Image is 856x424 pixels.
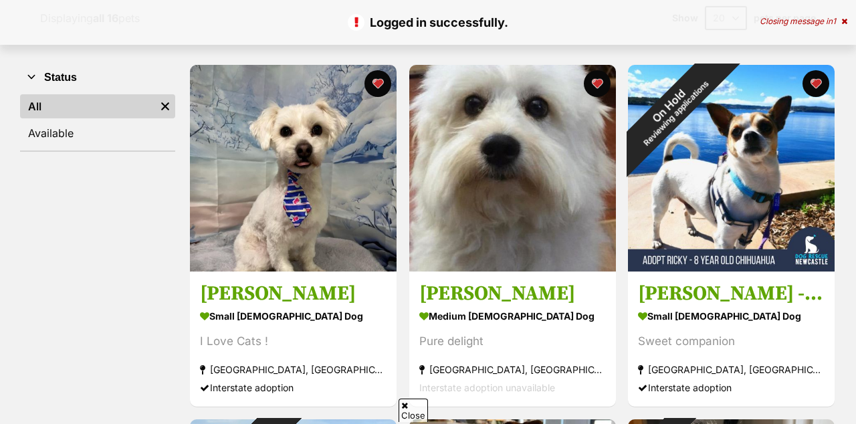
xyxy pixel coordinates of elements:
p: Logged in successfully. [13,13,843,31]
a: On HoldReviewing applications [628,261,835,274]
div: On Hold [599,35,746,183]
img: Joey [190,65,397,272]
img: Tiffany [409,65,616,272]
span: Close [399,399,428,422]
a: [PERSON_NAME] small [DEMOGRAPHIC_DATA] Dog I Love Cats ! [GEOGRAPHIC_DATA], [GEOGRAPHIC_DATA] Int... [190,271,397,407]
div: [GEOGRAPHIC_DATA], [GEOGRAPHIC_DATA] [638,360,825,379]
button: Status [20,69,175,86]
div: medium [DEMOGRAPHIC_DATA] Dog [419,306,606,326]
div: Interstate adoption [200,379,387,397]
div: small [DEMOGRAPHIC_DATA] Dog [200,306,387,326]
a: [PERSON_NAME] medium [DEMOGRAPHIC_DATA] Dog Pure delight [GEOGRAPHIC_DATA], [GEOGRAPHIC_DATA] Int... [409,271,616,407]
div: [GEOGRAPHIC_DATA], [GEOGRAPHIC_DATA] [200,360,387,379]
button: favourite [583,70,610,97]
h3: [PERSON_NAME] - [DEMOGRAPHIC_DATA] Chihuahua [638,281,825,306]
div: [GEOGRAPHIC_DATA], [GEOGRAPHIC_DATA] [419,360,606,379]
span: Interstate adoption unavailable [419,382,555,393]
button: favourite [364,70,391,97]
img: Ricky - 8 Year Old Chihuahua [628,65,835,272]
div: Interstate adoption [638,379,825,397]
h3: [PERSON_NAME] [200,281,387,306]
a: [PERSON_NAME] - [DEMOGRAPHIC_DATA] Chihuahua small [DEMOGRAPHIC_DATA] Dog Sweet companion [GEOGRA... [628,271,835,407]
div: Status [20,92,175,150]
a: Remove filter [155,94,175,118]
div: Closing message in [760,17,847,26]
div: Sweet companion [638,332,825,350]
a: All [20,94,155,118]
h3: [PERSON_NAME] [419,281,606,306]
div: Pure delight [419,332,606,350]
div: I Love Cats ! [200,332,387,350]
button: favourite [802,70,829,97]
div: small [DEMOGRAPHIC_DATA] Dog [638,306,825,326]
span: Reviewing applications [642,79,711,148]
span: 1 [833,16,836,26]
a: Available [20,121,175,145]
